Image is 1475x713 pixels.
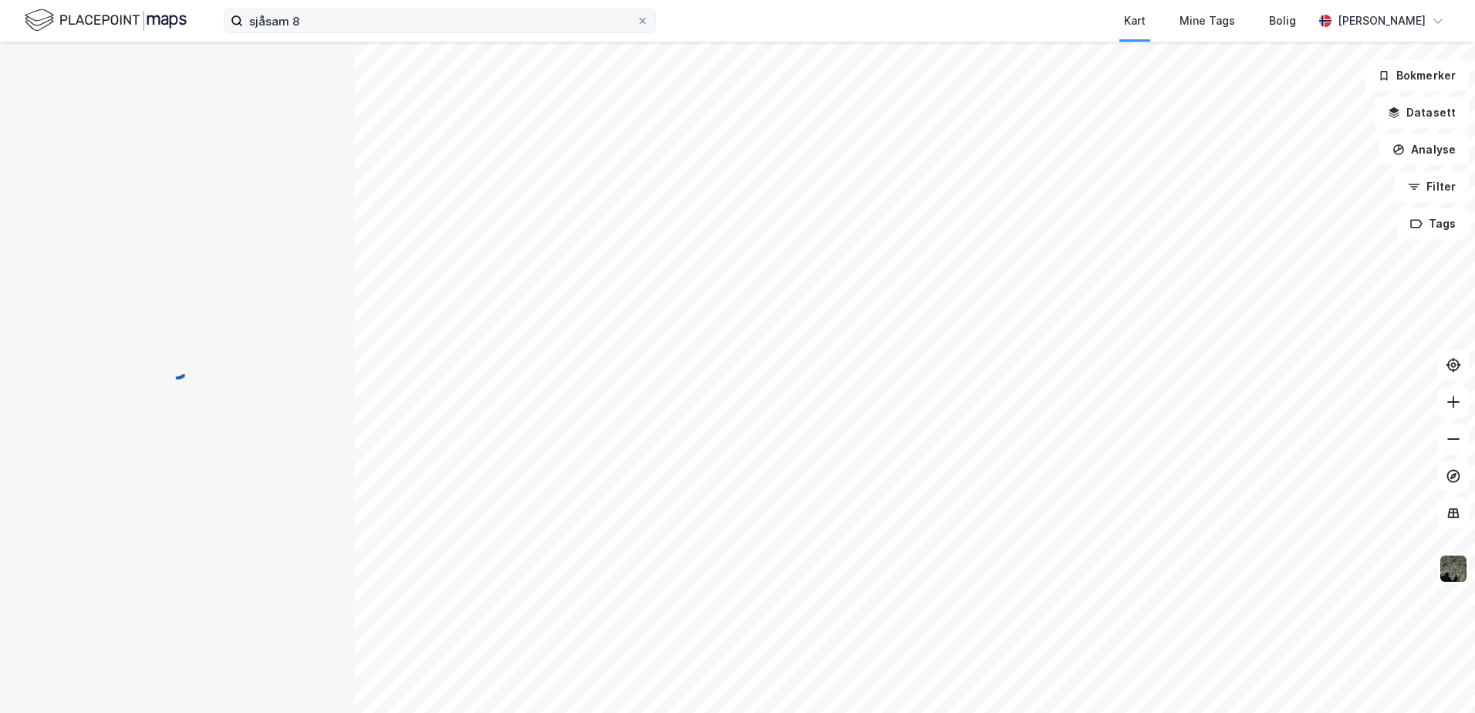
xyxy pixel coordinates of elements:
[1269,12,1296,30] div: Bolig
[1439,554,1468,583] img: 9k=
[1398,639,1475,713] div: Kontrollprogram for chat
[1124,12,1146,30] div: Kart
[165,356,190,380] img: spinner.a6d8c91a73a9ac5275cf975e30b51cfb.svg
[1365,60,1469,91] button: Bokmerker
[1395,171,1469,202] button: Filter
[1180,12,1235,30] div: Mine Tags
[25,7,187,34] img: logo.f888ab2527a4732fd821a326f86c7f29.svg
[243,9,636,32] input: Søk på adresse, matrikkel, gårdeiere, leietakere eller personer
[1398,639,1475,713] iframe: Chat Widget
[1379,134,1469,165] button: Analyse
[1375,97,1469,128] button: Datasett
[1397,208,1469,239] button: Tags
[1338,12,1426,30] div: [PERSON_NAME]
